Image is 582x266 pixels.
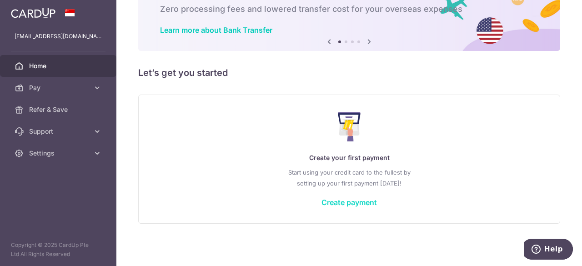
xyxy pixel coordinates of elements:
[15,32,102,41] p: [EMAIL_ADDRESS][DOMAIN_NAME]
[524,239,573,261] iframe: Opens a widget where you can find more information
[138,65,560,80] h5: Let’s get you started
[157,152,542,163] p: Create your first payment
[160,25,272,35] a: Learn more about Bank Transfer
[29,83,89,92] span: Pay
[29,149,89,158] span: Settings
[160,4,538,15] h6: Zero processing fees and lowered transfer cost for your overseas expenses
[157,167,542,189] p: Start using your credit card to the fullest by setting up your first payment [DATE]!
[29,127,89,136] span: Support
[29,105,89,114] span: Refer & Save
[11,7,55,18] img: CardUp
[338,112,361,141] img: Make Payment
[20,6,39,15] span: Help
[29,61,89,70] span: Home
[321,198,377,207] a: Create payment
